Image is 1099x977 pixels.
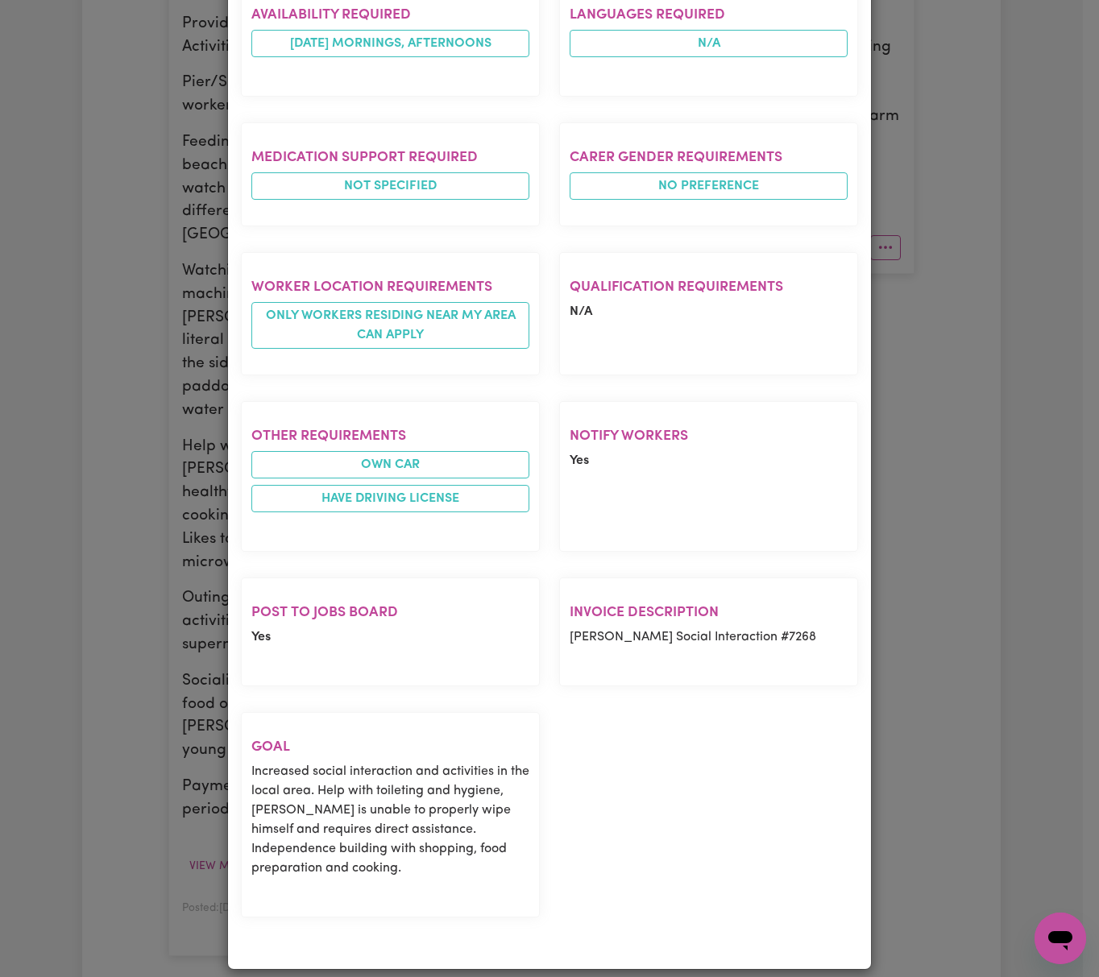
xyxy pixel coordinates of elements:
[570,30,848,57] span: N/A
[251,30,529,57] li: [DATE] mornings, afternoons
[251,485,529,512] li: Have driving license
[251,631,271,644] span: Yes
[251,762,529,878] p: Increased social interaction and activities in the local area. Help with toileting and hygiene, [...
[251,172,529,200] span: Not specified
[570,149,848,166] h2: Carer gender requirements
[251,6,529,23] h2: Availability required
[570,627,848,647] p: [PERSON_NAME] Social Interaction #7268
[251,604,529,621] h2: Post to Jobs Board
[251,739,529,756] h2: Goal
[570,279,848,296] h2: Qualification requirements
[251,451,529,478] li: Own Car
[251,428,529,445] h2: Other requirements
[570,428,848,445] h2: Notify Workers
[570,454,589,467] span: Yes
[570,305,592,318] span: N/A
[251,149,529,166] h2: Medication Support Required
[251,302,529,349] span: Only workers residing near my area can apply
[570,604,848,621] h2: Invoice description
[251,279,529,296] h2: Worker location requirements
[570,172,848,200] span: No preference
[570,6,848,23] h2: Languages required
[1035,913,1086,964] iframe: Button to launch messaging window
